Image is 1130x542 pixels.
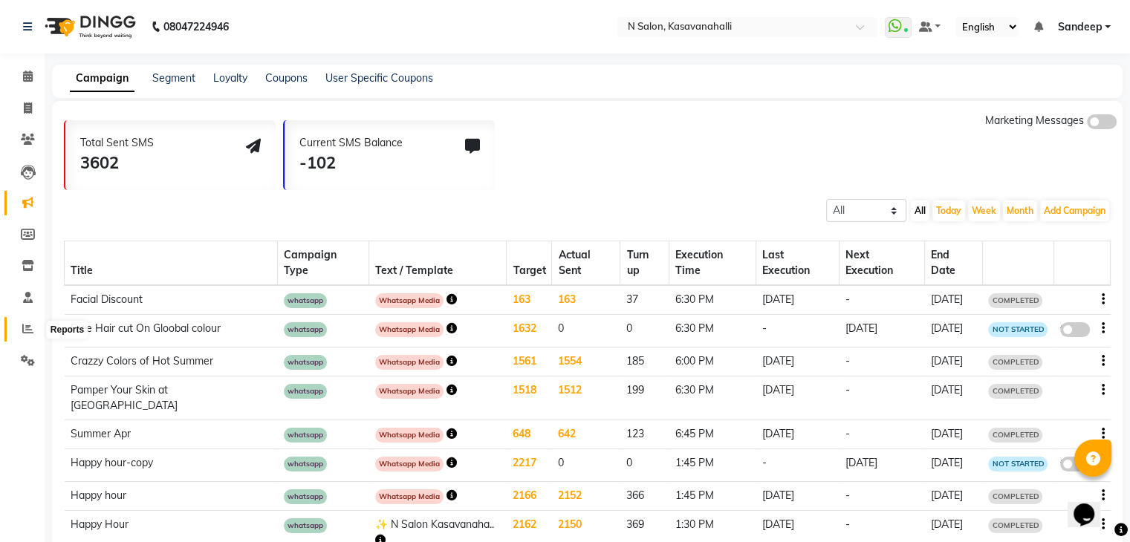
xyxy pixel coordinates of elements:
[80,135,154,151] div: Total Sent SMS
[925,315,983,347] td: [DATE]
[552,315,620,347] td: 0
[669,481,756,510] td: 1:45 PM
[756,241,840,286] th: Last Execution
[840,241,925,286] th: Next Execution
[552,376,620,419] td: 1512
[284,489,327,504] span: whatsapp
[1060,457,1090,471] label: false
[552,347,620,376] td: 1554
[756,448,840,481] td: -
[65,419,278,448] td: Summer Apr
[284,428,327,443] span: whatsapp
[375,457,444,471] span: Whatsapp Media
[925,376,983,419] td: [DATE]
[925,481,983,510] td: [DATE]
[756,285,840,315] td: [DATE]
[163,6,229,48] b: 08047224946
[840,448,925,481] td: [DATE]
[552,419,620,448] td: 642
[840,481,925,510] td: -
[669,315,756,347] td: 6:30 PM
[70,65,134,92] a: Campaign
[38,6,140,48] img: logo
[375,384,444,399] span: Whatsapp Media
[299,151,403,175] div: -102
[284,457,327,471] span: whatsapp
[620,347,669,376] td: 185
[932,200,965,221] button: Today
[507,285,552,315] td: 163
[80,151,154,175] div: 3602
[988,293,1042,308] span: COMPLETED
[65,285,278,315] td: Facial Discount
[369,241,507,286] th: Text / Template
[507,481,552,510] td: 2166
[284,384,327,399] span: whatsapp
[65,241,278,286] th: Title
[620,315,669,347] td: 0
[1068,483,1115,527] iframe: chat widget
[988,457,1048,471] span: NOT STARTED
[1057,19,1102,35] span: Sandeep
[756,347,840,376] td: [DATE]
[375,428,444,443] span: Whatsapp Media
[988,428,1042,443] span: COMPLETED
[284,518,327,533] span: whatsapp
[756,376,840,419] td: [DATE]
[65,347,278,376] td: Crazzy Colors of Hot Summer
[840,315,925,347] td: [DATE]
[278,241,369,286] th: Campaign Type
[1003,200,1037,221] button: Month
[65,448,278,481] td: Happy hour-copy
[669,347,756,376] td: 6:00 PM
[213,71,247,85] a: Loyalty
[375,489,444,504] span: Whatsapp Media
[375,293,444,308] span: Whatsapp Media
[756,481,840,510] td: [DATE]
[620,285,669,315] td: 37
[552,481,620,510] td: 2152
[669,419,756,448] td: 6:45 PM
[507,376,552,419] td: 1518
[552,285,620,315] td: 163
[620,448,669,481] td: 0
[620,376,669,419] td: 199
[669,241,756,286] th: Execution Time
[299,135,403,151] div: Current SMS Balance
[840,376,925,419] td: -
[507,448,552,481] td: 2217
[65,315,278,347] td: Free Hair cut On Gloobal colour
[669,448,756,481] td: 1:45 PM
[507,419,552,448] td: 648
[325,71,433,85] a: User Specific Coupons
[988,489,1042,504] span: COMPLETED
[1040,200,1109,221] button: Add Campaign
[620,241,669,286] th: Turn up
[620,419,669,448] td: 123
[284,293,327,308] span: whatsapp
[507,241,552,286] th: Target
[925,419,983,448] td: [DATE]
[968,200,1000,221] button: Week
[552,241,620,286] th: Actual Sent
[840,347,925,376] td: -
[911,200,929,221] button: All
[840,419,925,448] td: -
[65,481,278,510] td: Happy hour
[507,347,552,376] td: 1561
[552,448,620,481] td: 0
[375,355,444,370] span: Whatsapp Media
[47,321,88,339] div: Reports
[265,71,308,85] a: Coupons
[985,114,1084,127] span: Marketing Messages
[925,285,983,315] td: [DATE]
[840,285,925,315] td: -
[1060,322,1090,337] label: false
[925,241,983,286] th: End Date
[669,285,756,315] td: 6:30 PM
[925,347,983,376] td: [DATE]
[988,355,1042,370] span: COMPLETED
[375,322,444,337] span: Whatsapp Media
[756,315,840,347] td: -
[669,376,756,419] td: 6:30 PM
